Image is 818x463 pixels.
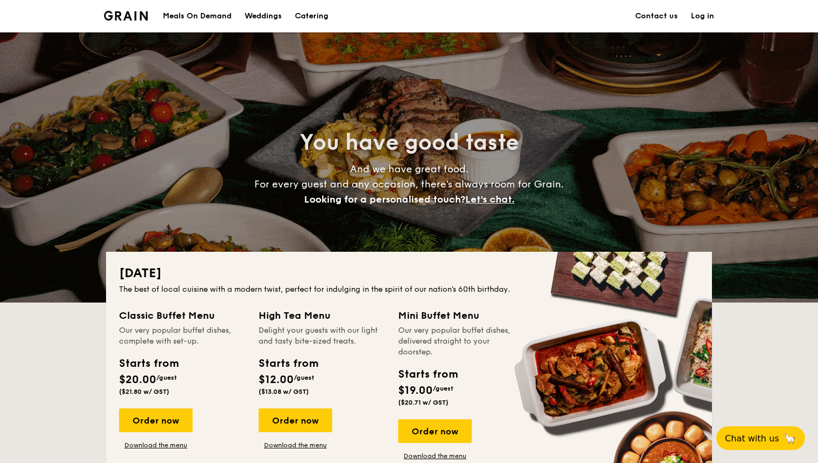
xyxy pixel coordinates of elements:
[398,308,525,323] div: Mini Buffet Menu
[259,355,318,372] div: Starts from
[300,130,519,156] span: You have good taste
[259,441,332,449] a: Download the menu
[156,374,177,381] span: /guest
[119,355,178,372] div: Starts from
[119,265,699,282] h2: [DATE]
[725,433,779,444] span: Chat with us
[104,11,148,21] a: Logotype
[398,366,457,383] div: Starts from
[259,325,385,347] div: Delight your guests with our light and tasty bite-sized treats.
[304,193,465,205] span: Looking for a personalised touch?
[119,325,246,347] div: Our very popular buffet dishes, complete with set-up.
[259,373,294,386] span: $12.00
[259,308,385,323] div: High Tea Menu
[119,373,156,386] span: $20.00
[119,441,193,449] a: Download the menu
[398,399,448,406] span: ($20.71 w/ GST)
[398,384,433,397] span: $19.00
[294,374,314,381] span: /guest
[119,408,193,432] div: Order now
[716,426,805,450] button: Chat with us🦙
[254,163,564,205] span: And we have great food. For every guest and any occasion, there’s always room for Grain.
[119,308,246,323] div: Classic Buffet Menu
[119,284,699,295] div: The best of local cuisine with a modern twist, perfect for indulging in the spirit of our nation’...
[783,432,796,445] span: 🦙
[119,388,169,395] span: ($21.80 w/ GST)
[104,11,148,21] img: Grain
[398,419,472,443] div: Order now
[398,325,525,358] div: Our very popular buffet dishes, delivered straight to your doorstep.
[259,388,309,395] span: ($13.08 w/ GST)
[465,193,514,205] span: Let's chat.
[259,408,332,432] div: Order now
[398,452,472,460] a: Download the menu
[433,385,453,392] span: /guest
